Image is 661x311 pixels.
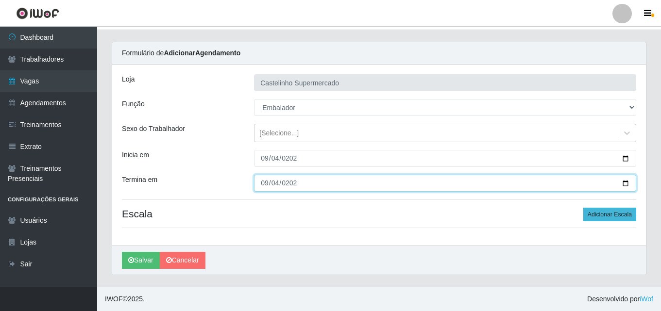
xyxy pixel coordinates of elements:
[122,99,145,109] label: Função
[105,295,123,303] span: IWOF
[254,175,636,192] input: 00/00/0000
[587,294,653,304] span: Desenvolvido por
[112,42,646,65] div: Formulário de
[122,175,157,185] label: Termina em
[259,128,299,138] div: [Selecione...]
[105,294,145,304] span: © 2025 .
[122,150,149,160] label: Inicia em
[164,49,240,57] strong: Adicionar Agendamento
[583,208,636,221] button: Adicionar Escala
[122,208,636,220] h4: Escala
[640,295,653,303] a: iWof
[160,252,205,269] a: Cancelar
[122,74,135,84] label: Loja
[122,252,160,269] button: Salvar
[16,7,59,19] img: CoreUI Logo
[122,124,185,134] label: Sexo do Trabalhador
[254,150,636,167] input: 00/00/0000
